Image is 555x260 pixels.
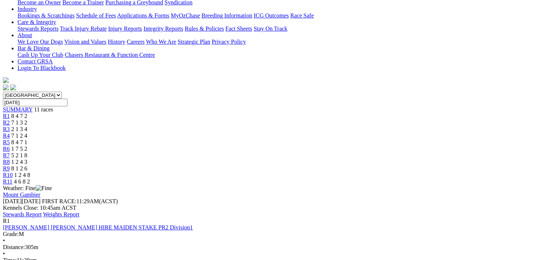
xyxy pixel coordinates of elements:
[42,198,118,204] span: 11:29AM(ACST)
[14,172,30,178] span: 1 2 4 8
[108,39,125,45] a: History
[11,133,27,139] span: 7 1 2 4
[3,244,25,250] span: Distance:
[18,52,552,58] div: Bar & Dining
[18,32,32,38] a: About
[14,178,30,185] span: 4 6 8 2
[11,165,27,172] span: 8 1 2 6
[3,126,10,132] a: R3
[3,231,19,237] span: Grade:
[3,165,10,172] a: R9
[3,84,9,90] img: facebook.svg
[3,224,193,231] a: [PERSON_NAME] [PERSON_NAME] HIRE MAIDEN STAKE PR2 Division1
[146,39,176,45] a: Who We Are
[3,113,10,119] a: R1
[18,12,552,19] div: Industry
[11,126,27,132] span: 2 1 3 4
[171,12,200,19] a: MyOzChase
[18,52,63,58] a: Cash Up Your Club
[18,25,552,32] div: Care & Integrity
[143,25,183,32] a: Integrity Reports
[3,231,552,237] div: M
[11,159,27,165] span: 1 2 4 3
[65,52,155,58] a: Chasers Restaurant & Function Centre
[3,251,5,257] span: •
[34,106,53,113] span: 11 races
[18,25,58,32] a: Stewards Reports
[3,178,12,185] a: R11
[3,119,10,126] a: R2
[201,12,252,19] a: Breeding Information
[18,39,63,45] a: We Love Our Dogs
[18,58,53,64] a: Contact GRSA
[185,25,224,32] a: Rules & Policies
[3,211,42,217] a: Stewards Report
[76,12,116,19] a: Schedule of Fees
[3,106,32,113] a: SUMMARY
[11,113,27,119] span: 8 4 7 2
[3,172,13,178] a: R10
[3,133,10,139] a: R4
[10,84,16,90] img: twitter.svg
[178,39,210,45] a: Strategic Plan
[18,39,552,45] div: About
[290,12,313,19] a: Race Safe
[18,12,74,19] a: Bookings & Scratchings
[254,12,289,19] a: ICG Outcomes
[18,6,37,12] a: Industry
[3,185,52,191] span: Weather: Fine
[108,25,142,32] a: Injury Reports
[36,185,52,192] img: Fine
[3,146,10,152] a: R6
[43,211,80,217] a: Weights Report
[11,152,27,158] span: 5 2 1 8
[3,139,10,145] a: R5
[254,25,287,32] a: Stay On Track
[127,39,144,45] a: Careers
[226,25,252,32] a: Fact Sheets
[3,244,552,251] div: 305m
[11,139,27,145] span: 8 4 7 1
[64,39,106,45] a: Vision and Values
[60,25,107,32] a: Track Injury Rebate
[3,159,10,165] a: R8
[3,237,5,244] span: •
[3,218,10,224] span: R1
[3,198,22,204] span: [DATE]
[3,99,68,106] input: Select date
[3,77,9,83] img: logo-grsa-white.png
[212,39,246,45] a: Privacy Policy
[3,192,41,198] a: Mount Gambier
[117,12,169,19] a: Applications & Forms
[11,119,27,126] span: 7 1 3 2
[18,19,56,25] a: Care & Integrity
[42,198,76,204] span: FIRST RACE:
[18,45,50,51] a: Bar & Dining
[3,205,552,211] div: Kennels Close: 10:45am ACST
[3,152,10,158] a: R7
[18,65,66,71] a: Login To Blackbook
[11,146,27,152] span: 1 7 5 2
[3,198,41,204] span: [DATE]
